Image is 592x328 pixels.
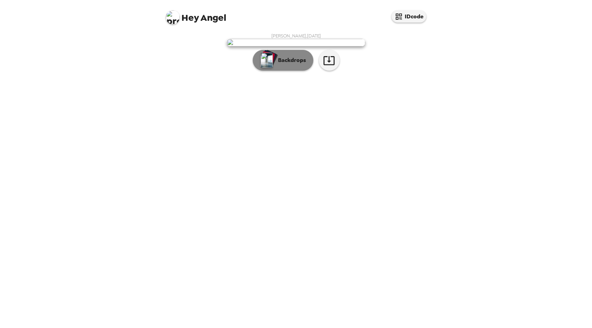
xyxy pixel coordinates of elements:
p: Backdrops [275,56,306,64]
button: IDcode [392,10,426,23]
span: Angel [166,7,226,23]
img: profile pic [166,10,180,24]
span: Hey [181,11,199,24]
img: user [227,39,365,46]
span: [PERSON_NAME] , [DATE] [271,33,321,39]
button: Backdrops [253,50,313,71]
